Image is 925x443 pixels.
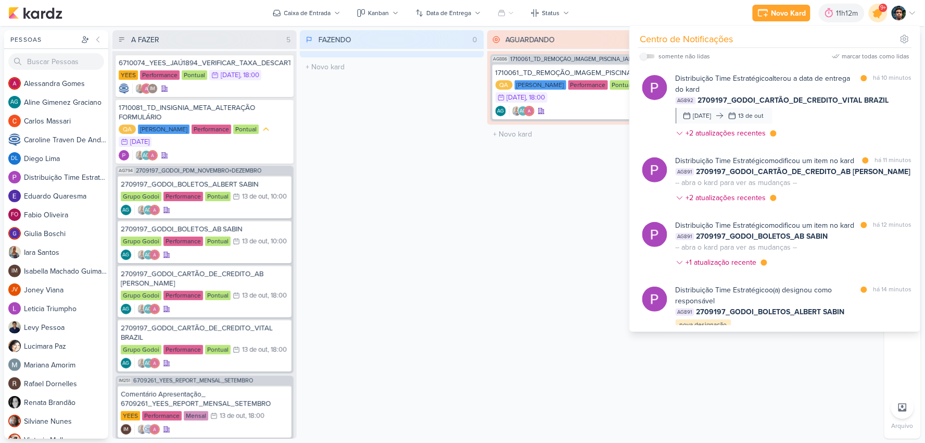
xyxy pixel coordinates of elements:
[24,322,108,333] div: L e v y P e s s o a
[121,424,131,435] div: Isabella Machado Guimarães
[137,250,147,260] img: Iara Santos
[515,80,566,90] div: [PERSON_NAME]
[842,52,910,61] div: marcar todas como lidas
[149,250,160,260] img: Alessandra Gomes
[138,125,189,134] div: [PERSON_NAME]
[24,172,108,183] div: D i s t r i b u i ç ã o T i m e E s t r a t é g i c o
[123,427,129,433] p: IM
[676,242,797,253] div: -- abra o kard para ver as mudanças --
[568,80,608,90] div: Performance
[137,205,147,215] img: Iara Santos
[676,74,769,83] b: Distribuição Time Estratégico
[121,225,288,234] div: 2709197_GODOI_BOLETOS_AB SABIN
[134,358,160,368] div: Colaboradores: Iara Santos, Aline Gimenez Graciano, Alessandra Gomes
[24,378,108,389] div: R a f a e l D o r n e l l e s
[873,73,912,95] div: há 10 minutos
[892,421,914,430] p: Arquivo
[686,257,759,268] div: +1 atualização recente
[8,133,21,146] img: Caroline Traven De Andrade
[121,358,131,368] div: Criador(a): Aline Gimenez Graciano
[143,358,154,368] div: Aline Gimenez Graciano
[121,424,131,435] div: Criador(a): Isabella Machado Guimarães
[135,150,145,161] img: Iara Santos
[892,6,906,20] img: Nelito Junior
[496,106,506,116] div: Criador(a): Aline Gimenez Graciano
[242,238,268,245] div: 13 de out
[676,168,694,176] span: AG891
[142,411,182,421] div: Performance
[507,94,526,101] div: [DATE]
[8,284,21,296] div: Joney Viana
[8,302,21,315] img: Leticia Triumpho
[130,139,149,145] div: [DATE]
[676,97,696,104] span: AG892
[496,106,506,116] div: Aline Gimenez Graciano
[149,424,160,435] img: Alessandra Gomes
[8,246,21,259] img: Iara Santos
[163,237,203,246] div: Performance
[676,220,855,231] div: modificou um item no kard
[182,70,207,80] div: Pontual
[133,378,253,384] span: 6709261_YEES_REPORT_MENSAL_SETEMBRO
[119,103,290,122] div: 1710081_TD_INSIGNIA_META_ALTERAÇÃO FORMULÁRIO
[24,341,108,352] div: L u c i m a r a P a z
[698,95,889,106] span: 2709197_GODOI_CARTÃO_DE_CREDITO_VITAL BRAZIL
[149,205,160,215] img: Alessandra Gomes
[24,191,108,202] div: E d u a r d o Q u a r e s m a
[8,96,21,108] div: Aline Gimenez Graciano
[121,324,288,342] div: 2709197_GODOI_CARTÃO_DE_CREDITO_VITAL BRAZIL
[837,8,861,19] div: 11h12m
[184,411,208,421] div: Mensal
[233,125,259,134] div: Pontual
[511,56,636,62] span: 1710061_TD_REMOÇÃO_IMAGEM_PISCINA_IADL
[693,111,712,120] div: [DATE]
[134,424,160,435] div: Colaboradores: Iara Santos, Caroline Traven De Andrade, Alessandra Gomes
[163,192,203,201] div: Performance
[610,80,636,90] div: Pontual
[141,83,151,94] img: Alessandra Gomes
[24,97,108,108] div: A l i n e G i m e n e z G r a c i a n o
[676,73,855,95] div: alterou a data de entrega do kard
[642,287,667,312] img: Distribuição Time Estratégico
[492,56,509,62] span: AG886
[147,83,158,94] div: Isabella Machado Guimarães
[24,303,108,314] div: L e t i c i a T r i u m p h o
[302,59,482,75] input: + Novo kard
[881,4,886,12] span: 9+
[24,247,108,258] div: I a r a S a n t o s
[119,125,136,134] div: QA
[149,358,160,368] img: Alessandra Gomes
[137,424,147,435] img: Iara Santos
[192,125,231,134] div: Performance
[11,212,18,218] p: FO
[205,192,231,201] div: Pontual
[123,208,130,213] p: AG
[8,377,21,390] img: Rafael Dornelles
[676,286,769,294] b: Distribuição Time Estratégico
[676,177,797,188] div: -- abra o kard para ver as mudanças --
[121,192,161,201] div: Grupo Godoi
[242,193,268,200] div: 13 de out
[119,150,129,161] div: Criador(a): Distribuição Time Estratégico
[145,208,152,213] p: AG
[121,180,288,189] div: 2709197_GODOI_BOLETOS_ALBERT SABIN
[205,291,231,300] div: Pontual
[686,192,768,203] div: +2 atualizações recentes
[119,70,138,80] div: YEES
[8,152,21,165] div: Diego Lima
[771,8,806,19] div: Novo Kard
[220,413,245,420] div: 13 de out
[642,157,667,182] img: Distribuição Time Estratégico
[205,237,231,246] div: Pontual
[696,306,845,317] span: 2709197_GODOI_BOLETOS_ALBERT SABIN
[8,265,21,277] div: Isabella Machado Guimarães
[123,361,130,366] p: AG
[469,34,482,45] div: 0
[8,77,21,90] img: Alessandra Gomes
[242,292,268,299] div: 13 de out
[119,58,290,68] div: 6710074_YEES_JAÚ1894_VERIFICAR_TAXA_DESCARTES_CRIATIVO
[135,83,145,94] img: Iara Santos
[268,347,287,353] div: , 18:00
[8,340,21,352] img: Lucimara Paz
[873,285,912,306] div: há 14 minutos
